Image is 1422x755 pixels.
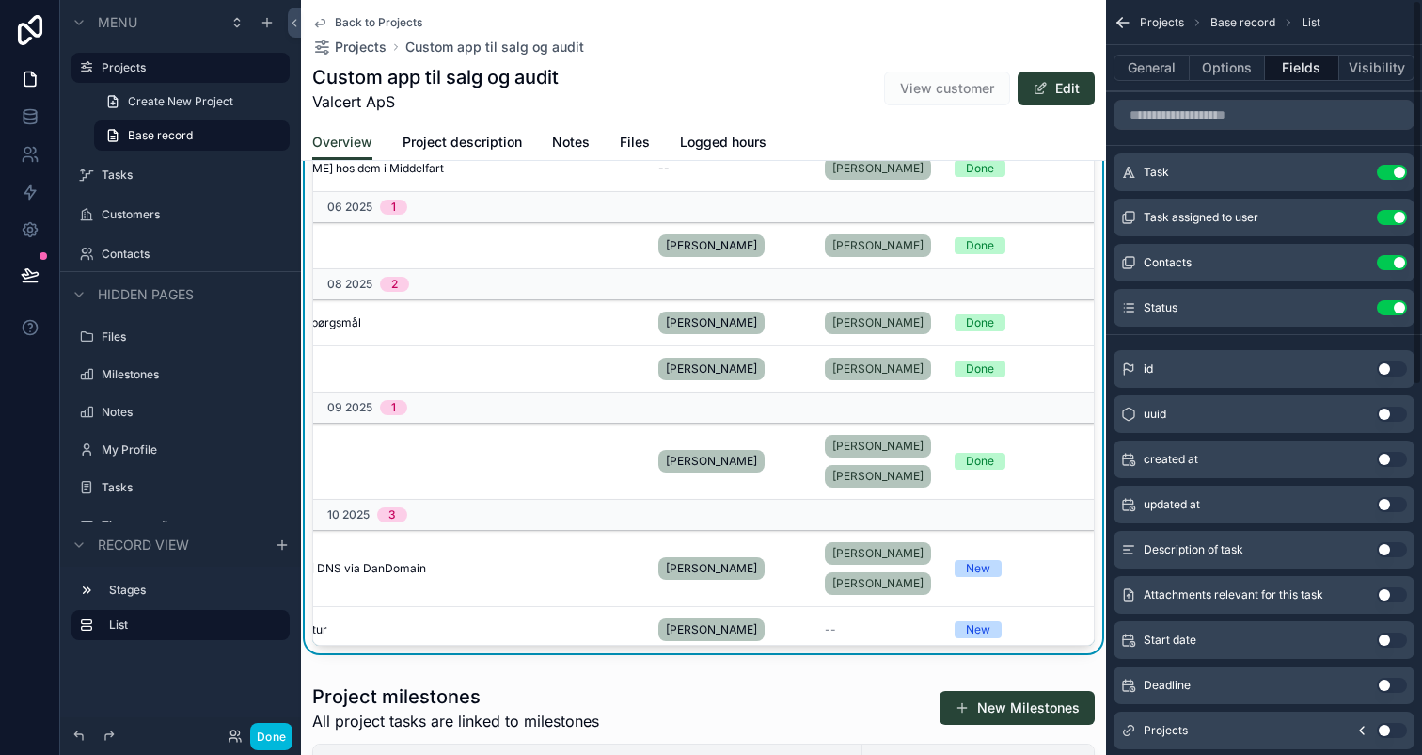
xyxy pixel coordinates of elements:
[335,38,387,56] span: Projects
[966,560,990,577] div: New
[832,546,924,561] span: [PERSON_NAME]
[825,157,931,180] a: [PERSON_NAME]
[1144,407,1166,422] span: uuid
[403,125,522,163] a: Project description
[391,200,396,215] div: 1
[312,133,372,152] span: Overview
[102,60,278,75] label: Projects
[128,128,193,143] span: Base record
[1190,55,1265,81] button: Options
[966,314,994,331] div: Done
[1144,452,1198,467] span: created at
[327,277,372,292] span: 08 2025
[1302,15,1320,30] span: List
[102,480,278,495] label: Tasks
[620,125,650,163] a: Files
[1144,723,1188,738] span: Projects
[1144,542,1243,557] span: Description of task
[832,469,924,484] span: [PERSON_NAME]
[1144,678,1191,693] span: Deadline
[966,621,990,638] div: New
[966,160,994,177] div: Done
[1144,587,1323,602] span: Attachments relevant for this task
[1144,497,1200,512] span: updated at
[1144,255,1192,270] span: Contacts
[388,507,396,522] div: 3
[403,133,522,152] span: Project description
[1144,165,1169,180] span: Task
[666,622,757,637] span: [PERSON_NAME]
[312,64,559,90] h1: Custom app til salg og audit
[94,120,290,151] a: Base record
[94,87,290,117] a: Create New Project
[1144,361,1153,377] span: id
[250,723,292,750] button: Done
[327,507,370,522] span: 10 2025
[680,125,766,163] a: Logged hours
[98,536,189,554] span: Record view
[825,622,836,637] span: --
[825,435,931,458] a: [PERSON_NAME]
[102,207,278,222] label: Customers
[658,161,670,176] span: --
[1339,55,1414,81] button: Visibility
[128,94,233,109] span: Create New Project
[1018,72,1095,105] button: Edit
[832,315,924,330] span: [PERSON_NAME]
[666,361,757,377] span: [PERSON_NAME]
[102,442,278,458] label: My Profile
[666,238,757,253] span: [PERSON_NAME]
[666,315,757,330] span: [PERSON_NAME]
[102,329,278,345] label: Files
[825,542,931,565] a: [PERSON_NAME]
[966,453,994,470] div: Done
[312,15,422,30] a: Back to Projects
[666,561,757,576] span: [PERSON_NAME]
[620,133,650,152] span: Files
[102,247,278,262] label: Contacts
[102,367,278,382] label: Milestones
[312,125,372,161] a: Overview
[825,572,931,595] a: [PERSON_NAME]
[1144,633,1196,648] span: Start date
[825,358,931,380] a: [PERSON_NAME]
[60,567,301,659] div: scrollable content
[405,38,584,56] span: Custom app til salg og audit
[832,361,924,377] span: [PERSON_NAME]
[825,234,931,257] a: [PERSON_NAME]
[98,13,137,32] span: Menu
[109,583,275,598] label: Stages
[1140,15,1184,30] span: Projects
[102,168,278,183] label: Tasks
[98,285,194,304] span: Hidden pages
[1144,300,1177,315] span: Status
[391,277,398,292] div: 2
[109,618,275,633] label: List
[312,90,559,113] span: Valcert ApS
[1144,210,1258,225] span: Task assigned to user
[832,576,924,591] span: [PERSON_NAME]
[966,237,994,254] div: Done
[552,125,590,163] a: Notes
[102,405,278,420] label: Notes
[666,454,757,469] span: [PERSON_NAME]
[832,161,924,176] span: [PERSON_NAME]
[335,15,422,30] span: Back to Projects
[327,400,372,415] span: 09 2025
[832,238,924,253] span: [PERSON_NAME]
[1210,15,1275,30] span: Base record
[391,400,396,415] div: 1
[102,518,278,533] label: Timerecordings
[1265,55,1340,81] button: Fields
[832,439,924,454] span: [PERSON_NAME]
